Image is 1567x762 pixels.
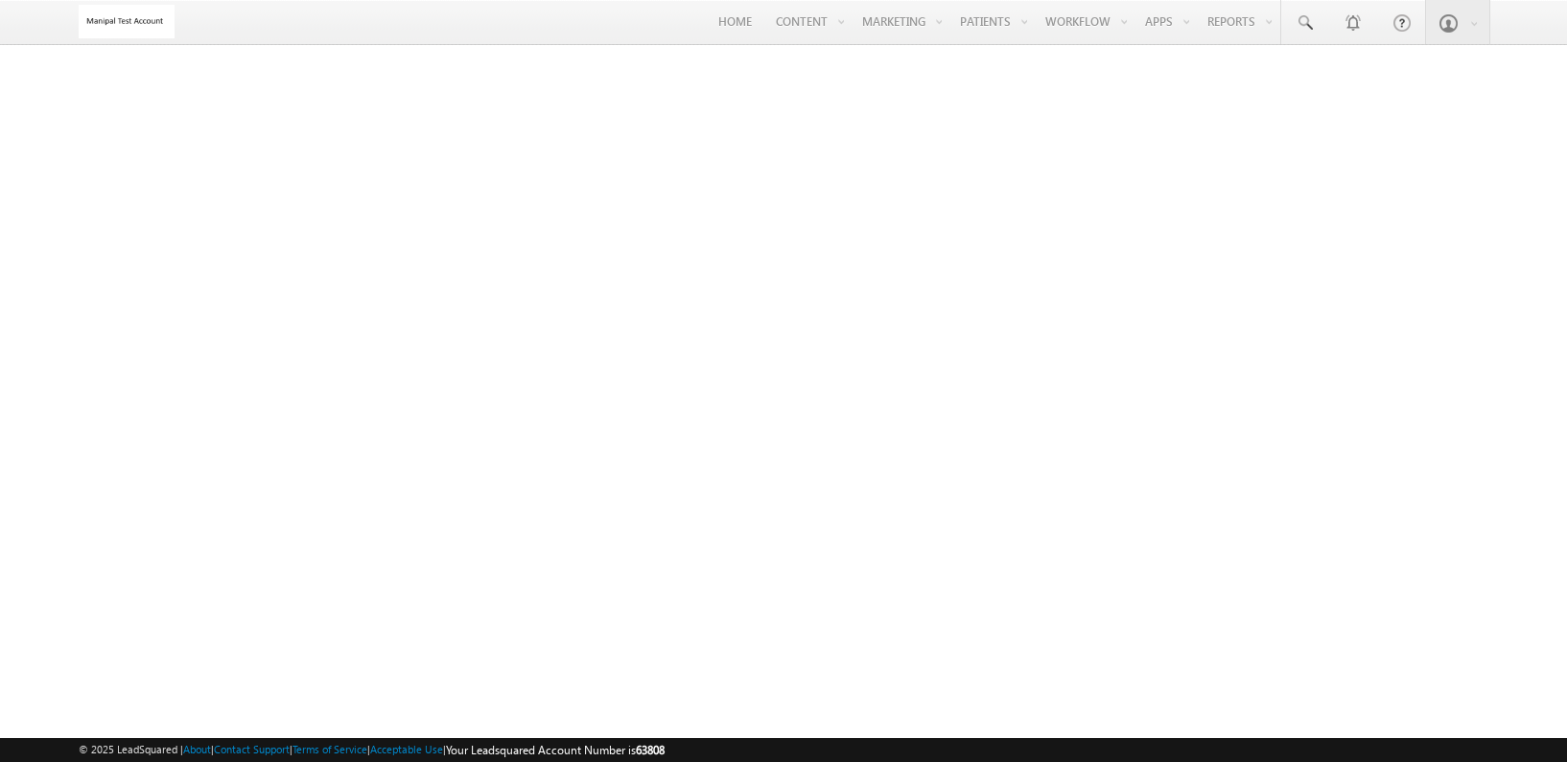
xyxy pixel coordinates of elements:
a: Terms of Service [292,743,367,755]
span: Your Leadsquared Account Number is [446,743,665,757]
img: Custom Logo [79,5,175,38]
a: Contact Support [214,743,290,755]
a: About [183,743,211,755]
span: © 2025 LeadSquared | | | | | [79,741,665,759]
a: Acceptable Use [370,743,443,755]
span: 63808 [636,743,665,757]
